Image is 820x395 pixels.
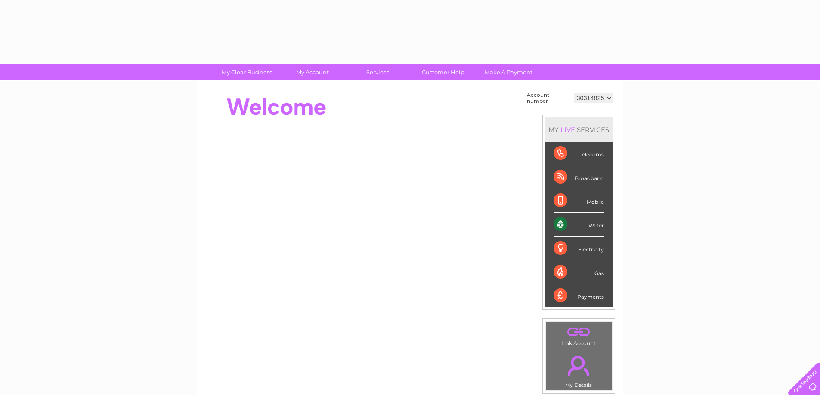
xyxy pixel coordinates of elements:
[408,64,479,80] a: Customer Help
[545,117,613,142] div: MY SERVICES
[554,142,604,165] div: Telecoms
[554,189,604,213] div: Mobile
[554,237,604,260] div: Electricity
[548,351,610,381] a: .
[545,322,612,349] td: Link Account
[277,64,348,80] a: My Account
[554,165,604,189] div: Broadband
[548,324,610,339] a: .
[473,64,544,80] a: Make A Payment
[342,64,413,80] a: Services
[525,90,572,106] td: Account number
[554,260,604,284] div: Gas
[559,126,577,134] div: LIVE
[211,64,282,80] a: My Clear Business
[554,213,604,236] div: Water
[545,349,612,391] td: My Details
[554,284,604,307] div: Payments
